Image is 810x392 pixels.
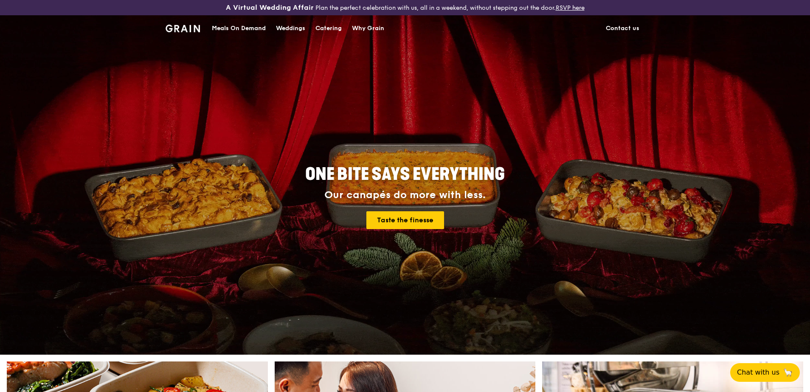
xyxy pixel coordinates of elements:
div: Plan the perfect celebration with us, all in a weekend, without stepping out the door. [160,3,650,12]
a: Weddings [271,16,310,41]
a: GrainGrain [166,15,200,40]
h3: A Virtual Wedding Affair [226,3,314,12]
span: 🦙 [783,367,793,378]
div: Our canapés do more with less. [252,189,558,201]
span: ONE BITE SAYS EVERYTHING [305,164,505,185]
a: RSVP here [556,4,585,11]
div: Meals On Demand [212,16,266,41]
span: Chat with us [737,367,779,378]
button: Chat with us🦙 [730,363,800,382]
div: Why Grain [352,16,384,41]
a: Why Grain [347,16,389,41]
a: Contact us [601,16,644,41]
div: Weddings [276,16,305,41]
a: Catering [310,16,347,41]
div: Catering [315,16,342,41]
a: Taste the finesse [366,211,444,229]
img: Grain [166,25,200,32]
